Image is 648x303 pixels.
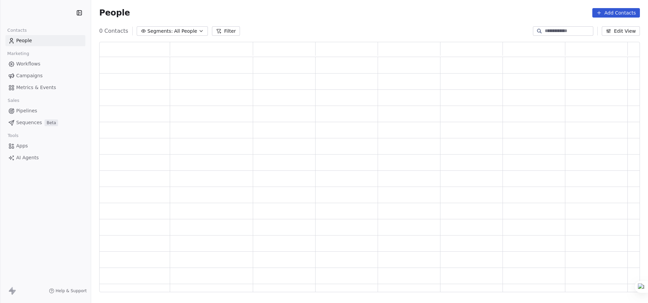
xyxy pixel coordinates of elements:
span: People [99,8,130,18]
span: People [16,37,32,44]
span: Help & Support [56,288,87,294]
span: Segments: [147,28,173,35]
a: Pipelines [5,105,85,116]
a: Metrics & Events [5,82,85,93]
button: Edit View [602,26,640,36]
span: Workflows [16,60,40,67]
button: Filter [212,26,240,36]
span: Metrics & Events [16,84,56,91]
span: 0 Contacts [99,27,128,35]
span: Campaigns [16,72,43,79]
span: Sales [5,95,22,106]
span: All People [174,28,197,35]
a: Help & Support [49,288,87,294]
a: AI Agents [5,152,85,163]
a: Campaigns [5,70,85,81]
a: Apps [5,140,85,151]
a: Workflows [5,58,85,70]
span: Apps [16,142,28,149]
span: AI Agents [16,154,39,161]
span: Pipelines [16,107,37,114]
a: SequencesBeta [5,117,85,128]
button: Add Contacts [592,8,640,18]
span: Beta [45,119,58,126]
a: People [5,35,85,46]
span: Tools [5,131,21,141]
span: Sequences [16,119,42,126]
span: Marketing [4,49,32,59]
span: Contacts [4,25,30,35]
